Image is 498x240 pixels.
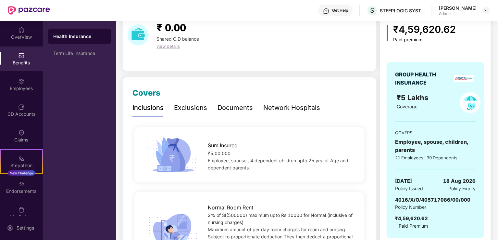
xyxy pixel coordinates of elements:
[145,135,201,174] img: icon
[397,93,431,102] span: ₹5 Lakhs
[8,170,35,176] div: New Challenge
[18,155,25,162] img: svg+xml;base64,PHN2ZyB4bWxucz0iaHR0cDovL3d3dy53My5vcmcvMjAwMC9zdmciIHdpZHRoPSIyMSIgaGVpZ2h0PSIyMC...
[218,103,253,113] div: Documents
[454,75,474,82] img: insurerLogo
[443,177,476,185] span: 18 Aug 2026
[8,6,50,15] img: New Pazcare Logo
[370,7,374,14] span: S
[395,138,476,154] div: Employee, spouse, children, parents
[208,212,354,226] div: 2% of SI(500000) maximum upto Rs.10000 for Normal (inclusive of nursing charges)
[395,204,426,210] span: Policy Number
[18,207,25,213] img: svg+xml;base64,PHN2ZyBpZD0iTXlfT3JkZXJzIiBkYXRhLW5hbWU9Ik15IE9yZGVycyIgeG1sbnM9Imh0dHA6Ly93d3cudz...
[263,103,320,113] div: Network Hospitals
[18,129,25,136] img: svg+xml;base64,PHN2ZyBpZD0iQ2xhaW0iIHhtbG5zPSJodHRwOi8vd3d3LnczLm9yZy8yMDAwL3N2ZyIgd2lkdGg9IjIwIi...
[395,185,423,192] span: Policy Issued
[460,92,481,113] img: policyIcon
[399,222,428,230] span: Paid Premium
[53,51,106,56] div: Term Life Insurance
[156,22,186,33] span: ₹ 0.00
[208,141,238,150] span: Sum Insured
[323,8,330,14] img: svg+xml;base64,PHN2ZyBpZD0iSGVscC0zMngzMiIgeG1sbnM9Imh0dHA6Ly93d3cudzMub3JnLzIwMDAvc3ZnIiB3aWR0aD...
[1,162,42,169] div: Stepathon
[395,154,476,161] div: 21 Employees | 39 Dependents
[332,8,348,13] div: Get Help
[208,150,354,157] div: ₹5,00,000
[484,8,489,13] img: svg+xml;base64,PHN2ZyBpZD0iRHJvcGRvd24tMzJ4MzIiIHhtbG5zPSJodHRwOi8vd3d3LnczLm9yZy8yMDAwL3N2ZyIgd2...
[393,37,456,43] div: Paid premium
[18,104,25,110] img: svg+xml;base64,PHN2ZyBpZD0iQ0RfQWNjb3VudHMiIGRhdGEtbmFtZT0iQ0QgQWNjb3VudHMiIHhtbG5zPSJodHRwOi8vd3...
[132,103,164,113] div: Inclusions
[174,103,207,113] div: Exclusions
[395,197,470,203] span: 4016/X/O/405717086/00/000
[128,24,149,46] img: download
[156,36,199,42] span: Shared C.D balance
[395,129,476,136] div: COVERS
[15,225,36,231] div: Settings
[132,88,160,98] span: Covers
[7,225,13,231] img: svg+xml;base64,PHN2ZyBpZD0iU2V0dGluZy0yMHgyMCIgeG1sbnM9Imh0dHA6Ly93d3cudzMub3JnLzIwMDAvc3ZnIiB3aW...
[156,44,180,49] span: view details
[439,5,477,11] div: [PERSON_NAME]
[449,185,476,192] span: Policy Expiry
[439,11,477,16] div: Admin
[380,7,425,14] div: STEEPLOGIC SYSTEMS PRIVATE LIMITED
[18,27,25,33] img: svg+xml;base64,PHN2ZyBpZD0iSG9tZSIgeG1sbnM9Imh0dHA6Ly93d3cudzMub3JnLzIwMDAvc3ZnIiB3aWR0aD0iMjAiIG...
[208,204,253,212] span: Normal Room Rent
[395,177,412,185] span: [DATE]
[387,25,388,41] img: icon
[208,158,348,170] span: Employee, spouse , 4 dependent children upto 25 yrs. of Age and dependent parents.
[18,52,25,59] img: svg+xml;base64,PHN2ZyBpZD0iQmVuZWZpdHMiIHhtbG5zPSJodHRwOi8vd3d3LnczLm9yZy8yMDAwL3N2ZyIgd2lkdGg9Ij...
[393,22,456,37] div: ₹4,59,620.62
[18,181,25,187] img: svg+xml;base64,PHN2ZyBpZD0iRW5kb3JzZW1lbnRzIiB4bWxucz0iaHR0cDovL3d3dy53My5vcmcvMjAwMC9zdmciIHdpZH...
[53,33,106,40] div: Health Insurance
[18,78,25,85] img: svg+xml;base64,PHN2ZyBpZD0iRW1wbG95ZWVzIiB4bWxucz0iaHR0cDovL3d3dy53My5vcmcvMjAwMC9zdmciIHdpZHRoPS...
[395,215,428,222] div: ₹4,59,620.62
[397,104,418,109] span: Coverage
[395,71,452,87] div: GROUP HEALTH INSURANCE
